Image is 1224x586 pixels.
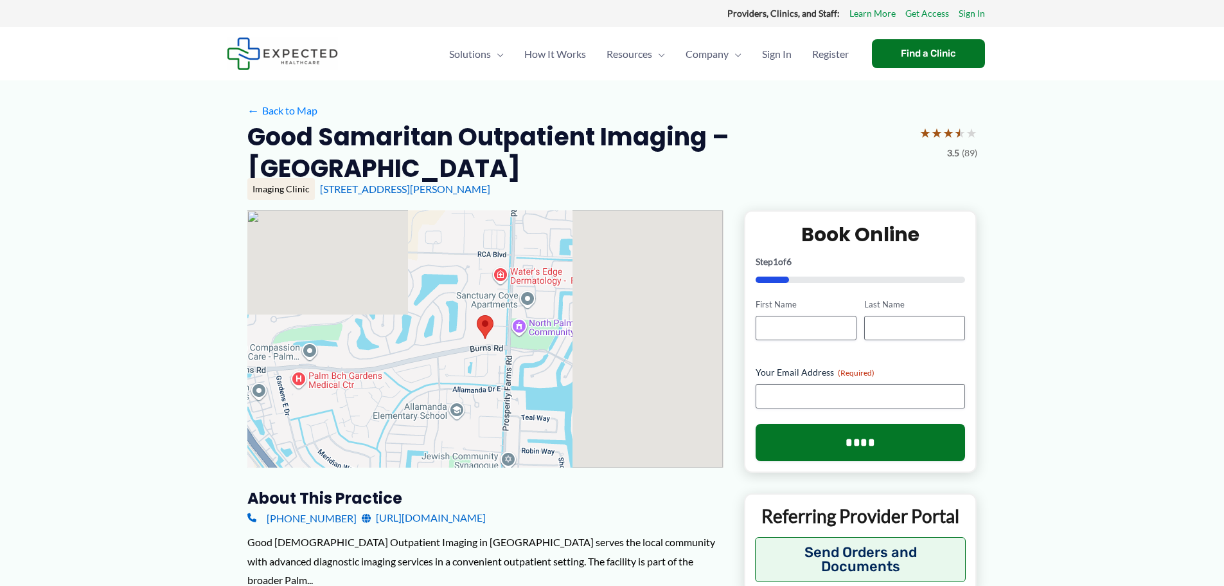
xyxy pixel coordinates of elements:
label: First Name [756,298,856,311]
span: ← [247,104,260,116]
span: 6 [786,256,792,267]
label: Last Name [864,298,965,311]
span: ★ [954,121,966,145]
nav: Primary Site Navigation [439,32,859,77]
span: (89) [962,145,977,161]
a: [URL][DOMAIN_NAME] [362,508,486,527]
span: Resources [607,32,652,77]
div: Imaging Clinic [247,178,315,200]
span: ★ [966,121,977,145]
a: SolutionsMenu Toggle [439,32,514,77]
h2: Good Samaritan Outpatient Imaging – [GEOGRAPHIC_DATA] [247,121,909,185]
h2: Book Online [756,222,966,247]
img: Expected Healthcare Logo - side, dark font, small [227,37,338,70]
span: Menu Toggle [729,32,741,77]
label: Your Email Address [756,366,966,379]
button: Send Orders and Documents [755,537,966,582]
span: Menu Toggle [491,32,504,77]
span: (Required) [838,368,874,378]
span: How It Works [524,32,586,77]
span: ★ [919,121,931,145]
span: ★ [931,121,943,145]
a: [PHONE_NUMBER] [247,508,357,527]
span: Sign In [762,32,792,77]
strong: Providers, Clinics, and Staff: [727,8,840,19]
p: Step of [756,257,966,266]
a: Register [802,32,859,77]
span: Solutions [449,32,491,77]
a: ResourcesMenu Toggle [596,32,675,77]
a: [STREET_ADDRESS][PERSON_NAME] [320,183,490,195]
span: Register [812,32,849,77]
a: Sign In [752,32,802,77]
h3: About this practice [247,488,723,508]
span: ★ [943,121,954,145]
p: Referring Provider Portal [755,504,966,527]
span: Menu Toggle [652,32,665,77]
span: 1 [773,256,778,267]
a: Learn More [849,5,896,22]
a: How It Works [514,32,596,77]
a: Sign In [959,5,985,22]
a: Find a Clinic [872,39,985,68]
span: Company [686,32,729,77]
a: CompanyMenu Toggle [675,32,752,77]
span: 3.5 [947,145,959,161]
a: ←Back to Map [247,101,317,120]
a: Get Access [905,5,949,22]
